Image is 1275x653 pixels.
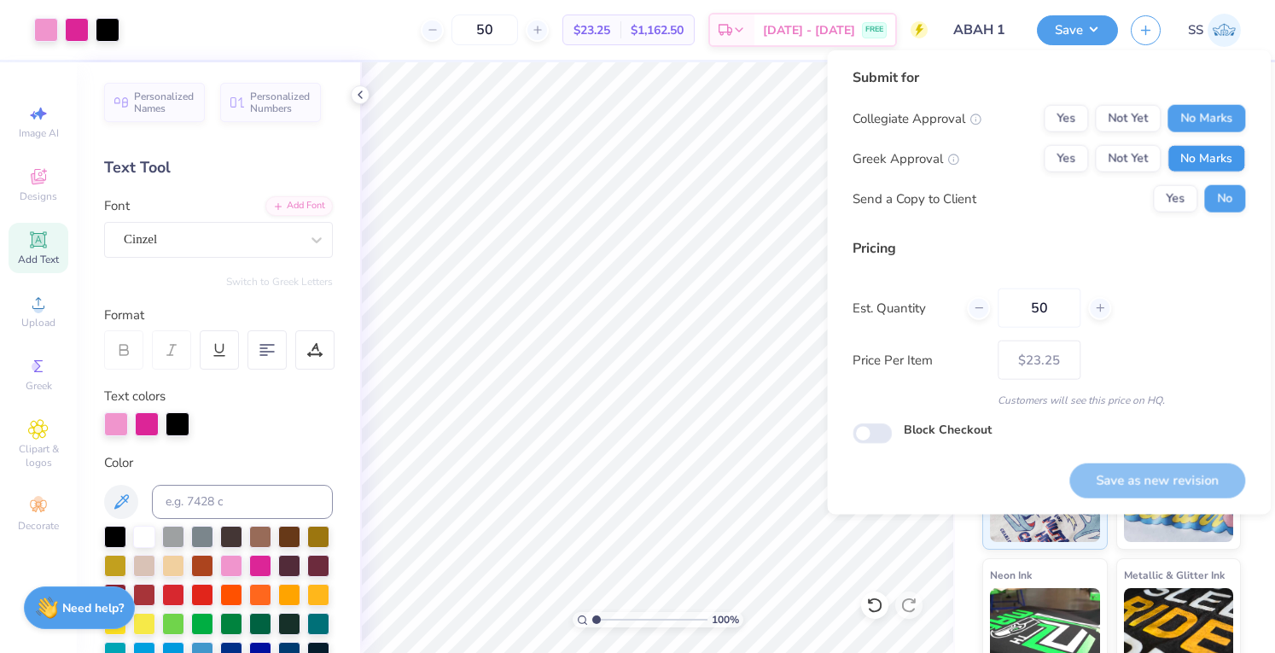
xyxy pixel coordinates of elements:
label: Text colors [104,387,166,406]
span: $1,162.50 [631,21,684,39]
button: No Marks [1167,105,1245,132]
button: Yes [1044,145,1088,172]
span: 100 % [712,612,739,627]
div: Format [104,306,335,325]
span: Decorate [18,519,59,533]
img: Siddhant Singh [1208,14,1241,47]
a: SS [1188,14,1241,47]
span: $23.25 [573,21,610,39]
span: Clipart & logos [9,442,68,469]
span: Image AI [19,126,59,140]
label: Block Checkout [904,421,992,439]
span: Designs [20,189,57,203]
div: Color [104,453,333,473]
span: Neon Ink [990,566,1032,584]
div: Send a Copy to Client [853,189,976,208]
span: Metallic & Glitter Ink [1124,566,1225,584]
span: [DATE] - [DATE] [763,21,855,39]
div: Pricing [853,238,1245,259]
span: FREE [865,24,883,36]
div: Text Tool [104,156,333,179]
button: No [1204,185,1245,213]
div: Add Font [265,196,333,216]
strong: Need help? [62,600,124,616]
div: Submit for [853,67,1245,88]
button: No Marks [1167,145,1245,172]
span: Personalized Numbers [250,90,311,114]
div: Customers will see this price on HQ. [853,393,1245,408]
button: Not Yet [1095,145,1161,172]
input: – – [998,289,1080,328]
button: Yes [1153,185,1197,213]
button: Save [1037,15,1118,45]
label: Font [104,196,130,216]
button: Yes [1044,105,1088,132]
button: Switch to Greek Letters [226,275,333,289]
input: e.g. 7428 c [152,485,333,519]
label: Est. Quantity [853,298,954,318]
button: Not Yet [1095,105,1161,132]
input: – – [451,15,518,45]
span: Upload [21,316,55,329]
input: Untitled Design [940,13,1024,47]
div: Greek Approval [853,149,959,168]
span: Personalized Names [134,90,195,114]
span: Add Text [18,253,59,266]
label: Price Per Item [853,350,985,370]
span: SS [1188,20,1203,40]
div: Collegiate Approval [853,108,981,128]
span: Greek [26,379,52,393]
